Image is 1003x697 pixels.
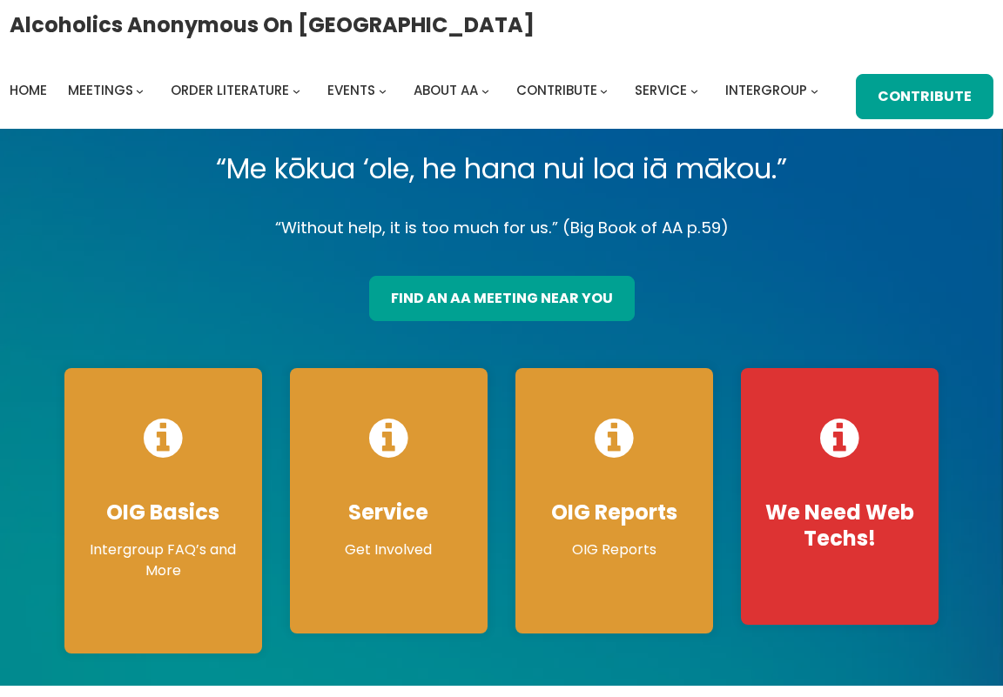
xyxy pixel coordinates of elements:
[481,86,489,94] button: About AA submenu
[82,499,245,526] h4: OIG Basics
[10,6,535,44] a: Alcoholics Anonymous on [GEOGRAPHIC_DATA]
[635,81,687,99] span: Service
[307,540,470,560] p: Get Involved
[379,86,387,94] button: Events submenu
[414,78,478,103] a: About AA
[690,86,698,94] button: Service submenu
[327,81,375,99] span: Events
[725,78,807,103] a: Intergroup
[533,540,696,560] p: OIG Reports
[327,78,375,103] a: Events
[68,78,133,103] a: Meetings
[600,86,608,94] button: Contribute submenu
[82,540,245,581] p: Intergroup FAQ’s and More
[758,499,921,552] h4: We Need Web Techs!
[171,81,289,99] span: Order Literature
[50,144,953,193] p: “Me kōkua ‘ole, he hana nui loa iā mākou.”
[635,78,687,103] a: Service
[10,78,825,103] nav: Intergroup
[369,276,635,321] a: find an aa meeting near you
[293,86,300,94] button: Order Literature submenu
[10,81,47,99] span: Home
[533,499,696,526] h4: OIG Reports
[136,86,144,94] button: Meetings submenu
[516,78,597,103] a: Contribute
[50,214,953,242] p: “Without help, it is too much for us.” (Big Book of AA p.59)
[68,81,133,99] span: Meetings
[414,81,478,99] span: About AA
[856,74,993,119] a: Contribute
[811,86,818,94] button: Intergroup submenu
[725,81,807,99] span: Intergroup
[516,81,597,99] span: Contribute
[10,78,47,103] a: Home
[307,499,470,526] h4: Service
